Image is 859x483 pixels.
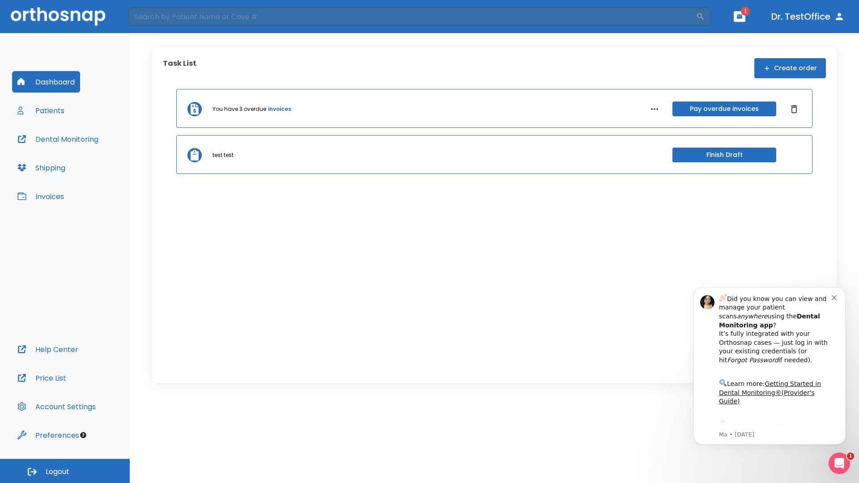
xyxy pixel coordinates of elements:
[672,102,776,116] button: Pay overdue invoices
[39,148,119,164] a: App Store
[46,467,69,477] span: Logout
[12,157,71,178] button: Shipping
[39,146,152,191] div: Download the app: | ​ Let us know if you need help getting started!
[847,453,854,460] span: 1
[829,453,850,474] iframe: Intercom live chat
[680,274,859,459] iframe: Intercom notifications message
[12,128,104,150] button: Dental Monitoring
[128,8,696,25] input: Search by Patient Name or Case #
[12,424,85,446] button: Preferences
[12,186,69,207] button: Invoices
[787,102,801,116] button: Dismiss
[12,100,70,121] button: Patients
[754,58,826,78] button: Create order
[213,105,266,113] p: You have 3 overdue
[79,431,87,439] div: Tooltip anchor
[672,148,776,162] button: Finish Draft
[11,7,106,25] img: Orthosnap
[12,71,80,93] button: Dashboard
[163,58,196,78] p: Task List
[39,157,152,165] p: Message from Ma, sent 2w ago
[741,7,750,16] span: 1
[268,105,291,113] a: invoices
[213,151,234,159] p: test test
[12,367,72,389] button: Price List
[12,339,84,360] button: Help Center
[152,19,159,26] button: Dismiss notification
[768,8,848,25] button: Dr. TestOffice
[12,396,101,417] button: Account Settings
